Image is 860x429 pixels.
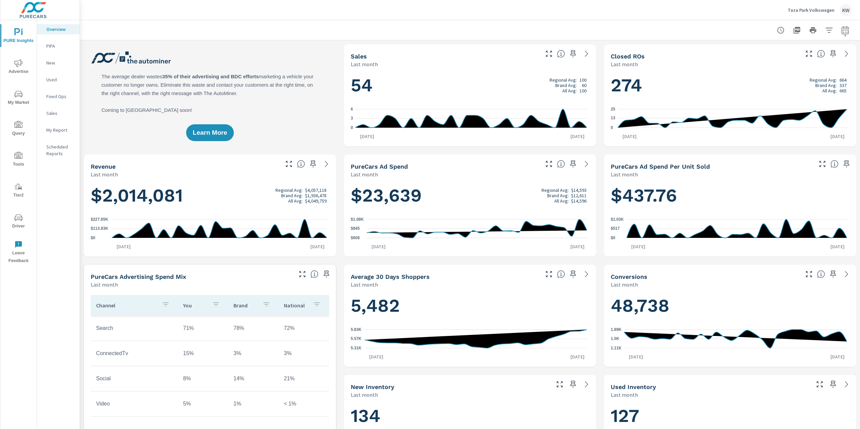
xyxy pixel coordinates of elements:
[611,116,615,120] text: 13
[840,83,847,88] p: 337
[351,327,361,332] text: 5.83K
[364,353,388,360] p: [DATE]
[278,345,329,362] td: 3%
[581,379,592,390] a: See more details in report
[351,391,378,399] p: Last month
[611,346,621,350] text: 1.11K
[351,337,361,341] text: 5.57K
[321,159,332,169] a: See more details in report
[571,187,587,193] p: $14,593
[37,24,80,34] div: Overview
[37,125,80,135] div: My Report
[611,327,621,332] text: 1.89K
[840,77,847,83] p: 664
[2,183,35,199] span: Tier2
[828,379,838,390] span: Save this to your personalized report
[557,160,565,168] span: Total cost of media for all PureCars channels for the selected dealership group over the selected...
[351,281,378,289] p: Last month
[297,160,305,168] span: Total sales revenue over the selected date range. [Source: This data is sourced from the dealer’s...
[806,24,820,37] button: Print Report
[178,345,228,362] td: 15%
[46,143,74,157] p: Scheduled Reports
[37,41,80,51] div: PIPA
[46,127,74,133] p: My Report
[817,159,828,169] button: Make Fullscreen
[281,193,303,198] p: Brand Avg:
[91,226,108,231] text: $113.83K
[544,159,554,169] button: Make Fullscreen
[554,379,565,390] button: Make Fullscreen
[2,214,35,230] span: Driver
[351,184,589,207] h1: $23,639
[627,243,650,250] p: [DATE]
[611,184,849,207] h1: $437.76
[828,269,838,280] span: Save this to your personalized report
[562,88,577,93] p: All Avg:
[542,187,569,193] p: Regional Avg:
[91,370,178,387] td: Social
[611,337,619,341] text: 1.5K
[817,270,825,278] span: The number of dealer-specified goals completed by a visitor. [Source: This data is provided by th...
[618,133,641,140] p: [DATE]
[822,88,837,93] p: All Avg:
[568,379,578,390] span: Save this to your personalized report
[186,124,234,141] button: Learn More
[568,269,578,280] span: Save this to your personalized report
[321,269,332,280] span: Save this to your personalized report
[611,235,615,240] text: $0
[275,187,303,193] p: Regional Avg:
[91,235,95,240] text: $0
[544,48,554,59] button: Make Fullscreen
[310,270,318,278] span: This table looks at how you compare to the amount of budget you spend per channel as opposed to y...
[822,24,836,37] button: Apply Filters
[579,77,587,83] p: 100
[547,193,569,198] p: Brand Avg:
[611,383,656,390] h5: Used Inventory
[233,302,257,309] p: Brand
[351,226,360,231] text: $845
[112,243,135,250] p: [DATE]
[790,24,804,37] button: "Export Report to PDF"
[804,48,814,59] button: Make Fullscreen
[288,198,303,204] p: All Avg:
[840,4,852,16] div: KW
[568,48,578,59] span: Save this to your personalized report
[351,235,360,240] text: $608
[351,163,408,170] h5: PureCars Ad Spend
[579,88,587,93] p: 100
[351,53,367,60] h5: Sales
[788,7,834,13] p: Taza Park Volkswagen
[571,193,587,198] p: $12,611
[611,60,638,68] p: Last month
[611,391,638,399] p: Last month
[46,59,74,66] p: New
[557,50,565,58] span: Number of vehicles sold by the dealership over the selected date range. [Source: This data is sou...
[178,395,228,412] td: 5%
[278,320,329,337] td: 72%
[555,83,577,88] p: Brand Avg:
[96,302,156,309] p: Channel
[611,294,849,317] h1: 48,738
[91,163,116,170] h5: Revenue
[838,24,852,37] button: Select Date Range
[355,133,379,140] p: [DATE]
[367,243,390,250] p: [DATE]
[828,48,838,59] span: Save this to your personalized report
[804,269,814,280] button: Make Fullscreen
[351,346,361,350] text: 5.31K
[91,170,118,178] p: Last month
[46,43,74,49] p: PIPA
[46,110,74,117] p: Sales
[566,133,589,140] p: [DATE]
[91,281,118,289] p: Last month
[351,170,378,178] p: Last month
[351,273,430,280] h5: Average 30 Days Shoppers
[550,77,577,83] p: Regional Avg:
[91,184,329,207] h1: $2,014,081
[351,383,394,390] h5: New Inventory
[611,74,849,97] h1: 274
[37,142,80,159] div: Scheduled Reports
[611,163,710,170] h5: PureCars Ad Spend Per Unit Sold
[611,170,638,178] p: Last month
[841,159,852,169] span: Save this to your personalized report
